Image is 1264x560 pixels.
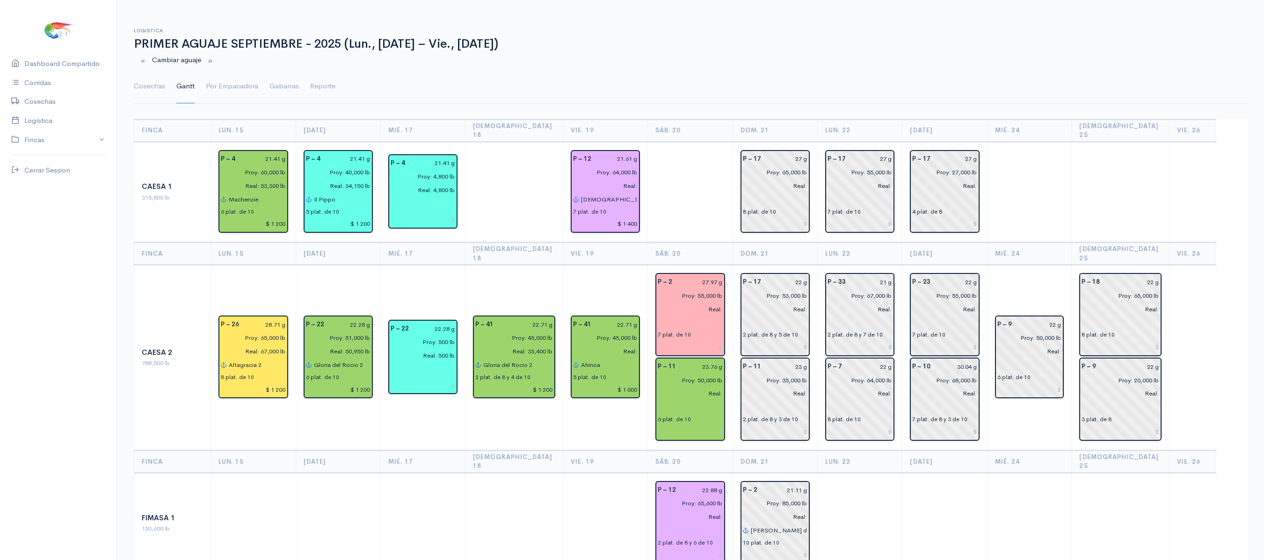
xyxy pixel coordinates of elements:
[767,360,807,373] input: g
[936,152,977,166] input: g
[910,358,979,441] div: Piscina: 10 Peso: 30.04 g Libras Proy: 68,000 lb Empacadora: Sin asignar Plataformas: 7 plat. de ...
[571,316,640,399] div: Piscina: 41 Peso: 22.71 g Libras Proy: 45,000 lb Empacadora: Expotuna Gabarra: Ahinoa Plataformas...
[733,119,817,142] th: Dom. 21
[992,345,1062,358] input: pescadas
[848,360,892,373] input: g
[1102,360,1159,373] input: g
[743,415,798,424] div: 2 plat. de 8 y 3 de 10
[567,152,597,166] div: P – 12
[737,275,767,289] div: P – 17
[737,179,807,193] input: pescadas
[912,208,942,216] div: 4 plat. de 8
[822,373,892,387] input: estimadas
[822,275,851,289] div: P – 33
[655,358,725,441] div: Piscina: 11 Peso: 23.76 g Libras Proy: 50,000 lb Empacadora: Expotuna Plataformas: 6 plat. de 10
[380,119,465,142] th: Mié. 17
[473,316,555,399] div: Piscina: 41 Peso: 22.71 g Libras Proy: 45,000 lb Libras Reales: 35,400 lb Rendimiento: 78.7% Empa...
[391,379,455,392] input: $
[652,483,682,497] div: P – 12
[936,360,977,373] input: g
[851,152,892,166] input: g
[391,213,455,227] input: $
[1169,450,1216,473] th: Vie. 26
[1076,387,1159,401] input: pescadas
[567,165,638,179] input: estimadas
[652,373,723,387] input: estimadas
[851,275,892,289] input: g
[470,318,499,331] div: P – 41
[767,275,807,289] input: g
[828,425,892,438] input: $
[414,322,455,336] input: g
[296,450,380,473] th: [DATE]
[1076,289,1159,302] input: estimadas
[907,289,977,302] input: estimadas
[300,152,326,166] div: P – 4
[658,415,691,424] div: 6 plat. de 10
[330,318,370,331] input: g
[825,150,894,233] div: Piscina: 17 Peso: 27 g Libras Proy: 55,000 lb Empacadora: Sin asignar Plataformas: 7 plat. de 10
[134,28,1247,33] h6: Logistica
[1169,119,1216,142] th: Vie. 26
[907,275,936,289] div: P – 23
[818,450,902,473] th: Lun. 22
[134,37,1247,51] h1: PRIMER AGUAJE SEPTIEMBRE - 2025 (Lun., [DATE] – Vie., [DATE])
[465,243,563,265] th: [DEMOGRAPHIC_DATA] 18
[822,387,892,401] input: pescadas
[652,387,723,401] input: pescadas
[385,183,455,197] input: pescadas
[1169,243,1216,265] th: Vie. 26
[597,318,638,331] input: g
[995,316,1064,399] div: Piscina: 9 Peso: 22 g Libras Proy: 50,000 lb Empacadora: Sin asignar Plataformas: 6 plat. de 10
[828,415,861,424] div: 8 plat. de 10
[215,345,286,358] input: pescadas
[655,273,725,356] div: Piscina: 2 Peso: 27.97 g Libras Proy: 55,000 lb Empacadora: Promarisco Plataformas: 7 plat. de 10
[737,497,807,510] input: estimadas
[741,358,810,441] div: Piscina: 11 Peso: 23 g Libras Proy: 35,000 lb Empacadora: Sin asignar Plataformas: 2 plat. de 8 y...
[563,119,648,142] th: Vie. 19
[907,165,977,179] input: estimadas
[987,450,1072,473] th: Mié. 24
[828,340,892,354] input: $
[743,330,798,339] div: 2 plat. de 8 y 5 de 10
[936,275,977,289] input: g
[218,316,288,399] div: Piscina: 26 Peso: 28.71 g Libras Proy: 65,000 lb Libras Reales: 67,000 lb Rendimiento: 103.1% Emp...
[306,208,339,216] div: 5 plat. de 10
[211,119,296,142] th: Lun. 15
[215,331,286,345] input: estimadas
[1076,360,1102,373] div: P – 9
[573,208,606,216] div: 7 plat. de 10
[241,152,286,166] input: g
[1082,330,1115,339] div: 8 plat. de 10
[912,330,945,339] div: 7 plat. de 10
[678,275,723,289] input: g
[910,273,979,356] div: Piscina: 23 Peso: 22 g Libras Proy: 55,000 lb Empacadora: Sin asignar Plataformas: 7 plat. de 10
[741,150,810,233] div: Piscina: 17 Peso: 27 g Libras Proy: 65,000 lb Empacadora: Sin asignar Plataformas: 8 plat. de 10
[658,330,691,339] div: 7 plat. de 10
[306,373,339,381] div: 6 plat. de 10
[907,360,936,373] div: P – 10
[652,289,723,302] input: estimadas
[907,152,936,166] div: P – 17
[1017,318,1062,331] input: g
[134,243,211,265] th: Finca
[221,217,286,231] input: $
[567,331,638,345] input: estimadas
[475,383,552,396] input: $
[743,340,807,354] input: $
[818,119,902,142] th: Lun. 22
[1082,415,1111,424] div: 3 plat. de 8
[142,513,203,524] div: Fimasa 1
[380,450,465,473] th: Mié. 17
[658,340,723,354] input: $
[828,330,883,339] div: 2 plat. de 8 y 7 de 10
[1076,275,1105,289] div: P – 18
[682,360,723,373] input: g
[1072,450,1169,473] th: [DEMOGRAPHIC_DATA] 25
[648,119,733,142] th: Sáb. 20
[215,179,286,193] input: pescadas
[1072,243,1169,265] th: [DEMOGRAPHIC_DATA] 25
[221,383,286,396] input: $
[743,425,807,438] input: $
[385,170,455,183] input: estimadas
